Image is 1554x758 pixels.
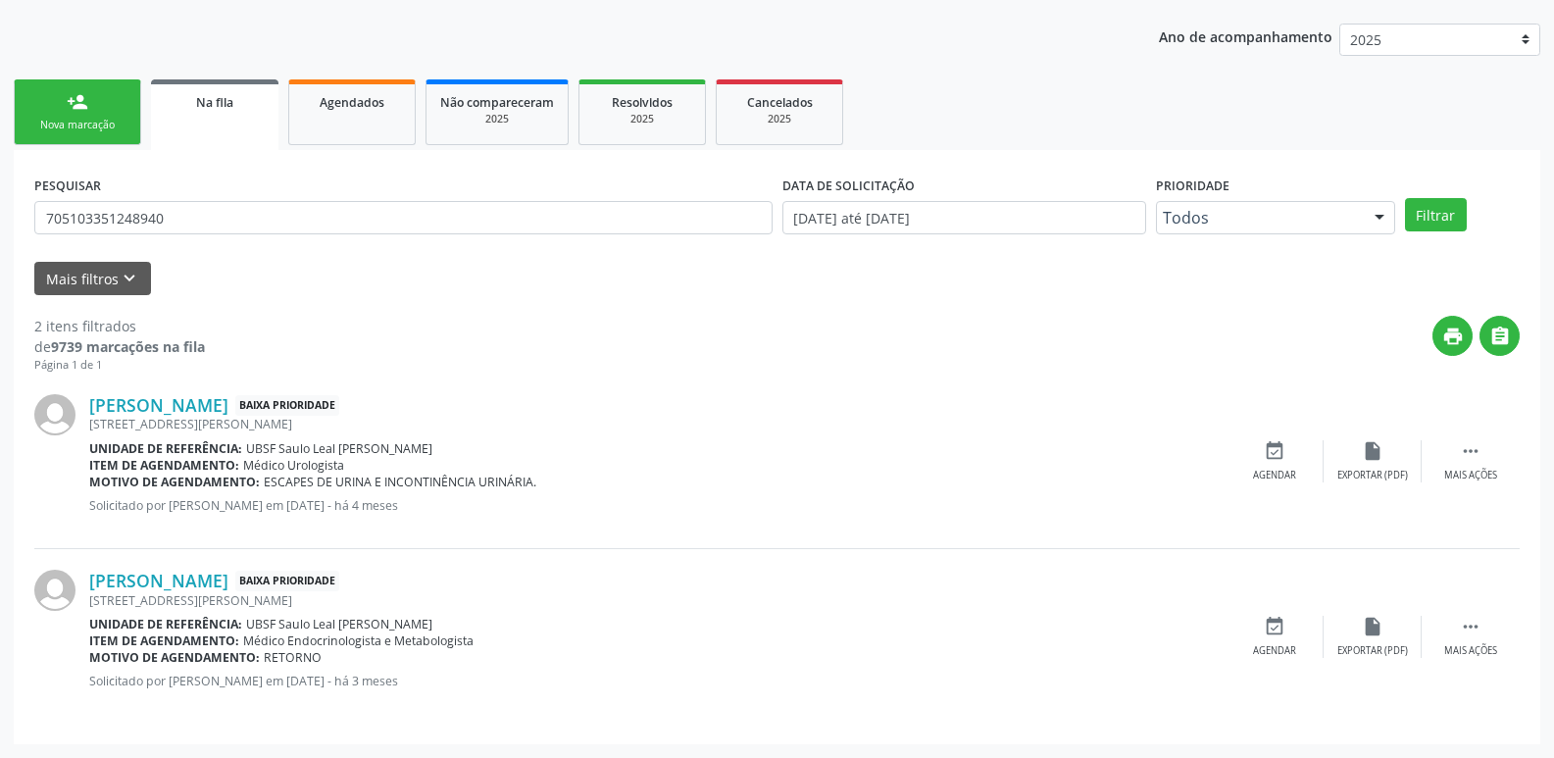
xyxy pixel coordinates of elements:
[1442,326,1464,347] i: print
[89,673,1226,689] p: Solicitado por [PERSON_NAME] em [DATE] - há 3 meses
[612,94,673,111] span: Resolvidos
[1444,644,1497,658] div: Mais ações
[1337,469,1408,482] div: Exportar (PDF)
[89,616,242,632] b: Unidade de referência:
[1159,24,1332,48] p: Ano de acompanhamento
[1362,616,1383,637] i: insert_drive_file
[1432,316,1473,356] button: print
[1253,644,1296,658] div: Agendar
[1163,208,1355,227] span: Todos
[1264,616,1285,637] i: event_available
[67,91,88,113] div: person_add
[34,262,151,296] button: Mais filtroskeyboard_arrow_down
[440,94,554,111] span: Não compareceram
[34,316,205,336] div: 2 itens filtrados
[782,171,915,201] label: DATA DE SOLICITAÇÃO
[28,118,126,132] div: Nova marcação
[235,571,339,591] span: Baixa Prioridade
[119,268,140,289] i: keyboard_arrow_down
[1444,469,1497,482] div: Mais ações
[89,440,242,457] b: Unidade de referência:
[89,457,239,474] b: Item de agendamento:
[1156,171,1229,201] label: Prioridade
[89,497,1226,514] p: Solicitado por [PERSON_NAME] em [DATE] - há 4 meses
[51,337,205,356] strong: 9739 marcações na fila
[89,649,260,666] b: Motivo de agendamento:
[320,94,384,111] span: Agendados
[89,632,239,649] b: Item de agendamento:
[246,616,432,632] span: UBSF Saulo Leal [PERSON_NAME]
[1264,440,1285,462] i: event_available
[89,416,1226,432] div: [STREET_ADDRESS][PERSON_NAME]
[34,201,773,234] input: Nome, CNS
[89,592,1226,609] div: [STREET_ADDRESS][PERSON_NAME]
[243,457,344,474] span: Médico Urologista
[1253,469,1296,482] div: Agendar
[1337,644,1408,658] div: Exportar (PDF)
[1489,326,1511,347] i: 
[747,94,813,111] span: Cancelados
[264,649,322,666] span: RETORNO
[89,394,228,416] a: [PERSON_NAME]
[34,394,75,435] img: img
[89,474,260,490] b: Motivo de agendamento:
[34,357,205,374] div: Página 1 de 1
[34,171,101,201] label: PESQUISAR
[196,94,233,111] span: Na fila
[1362,440,1383,462] i: insert_drive_file
[264,474,536,490] span: ESCAPES DE URINA E INCONTINÊNCIA URINÁRIA.
[34,570,75,611] img: img
[1405,198,1467,231] button: Filtrar
[235,395,339,416] span: Baixa Prioridade
[1479,316,1520,356] button: 
[243,632,474,649] span: Médico Endocrinologista e Metabologista
[89,570,228,591] a: [PERSON_NAME]
[34,336,205,357] div: de
[246,440,432,457] span: UBSF Saulo Leal [PERSON_NAME]
[1460,440,1481,462] i: 
[782,201,1146,234] input: Selecione um intervalo
[1460,616,1481,637] i: 
[440,112,554,126] div: 2025
[593,112,691,126] div: 2025
[730,112,828,126] div: 2025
